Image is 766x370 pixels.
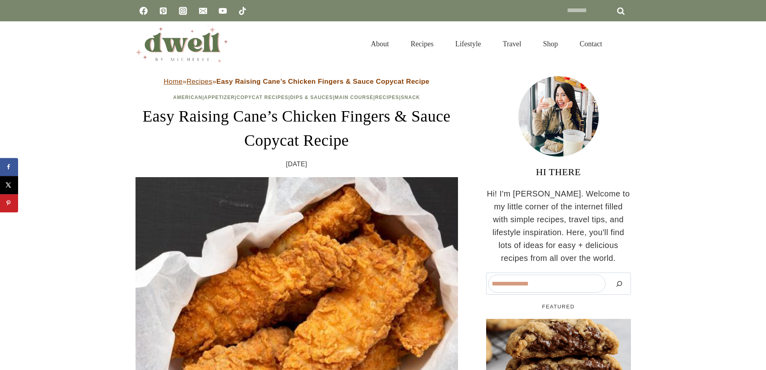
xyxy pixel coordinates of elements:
a: Lifestyle [444,31,492,57]
a: Snack [401,95,420,100]
a: Travel [492,31,532,57]
a: Main Course [335,95,373,100]
a: Recipes [400,31,444,57]
a: Facebook [136,3,152,19]
a: Appetizer [204,95,235,100]
a: Recipes [187,78,212,85]
h3: HI THERE [486,165,631,179]
span: » » [164,78,429,85]
a: American [173,95,202,100]
p: Hi! I'm [PERSON_NAME]. Welcome to my little corner of the internet filled with simple recipes, tr... [486,187,631,265]
a: Pinterest [155,3,171,19]
a: YouTube [215,3,231,19]
h5: FEATURED [486,303,631,311]
a: Instagram [175,3,191,19]
a: Copycat Recipes [236,95,288,100]
button: Search [610,275,629,293]
a: TikTok [234,3,251,19]
a: Email [195,3,211,19]
a: Recipes [375,95,399,100]
h1: Easy Raising Cane’s Chicken Fingers & Sauce Copycat Recipe [136,104,458,153]
nav: Primary Navigation [360,31,613,57]
time: [DATE] [286,159,307,169]
button: View Search Form [617,37,631,51]
span: | | | | | | [173,95,420,100]
a: Dips & Sauces [290,95,333,100]
img: DWELL by michelle [136,25,228,62]
a: Contact [569,31,613,57]
a: Home [164,78,183,85]
strong: Easy Raising Cane’s Chicken Fingers & Sauce Copycat Recipe [216,78,429,85]
a: About [360,31,400,57]
a: Shop [532,31,569,57]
